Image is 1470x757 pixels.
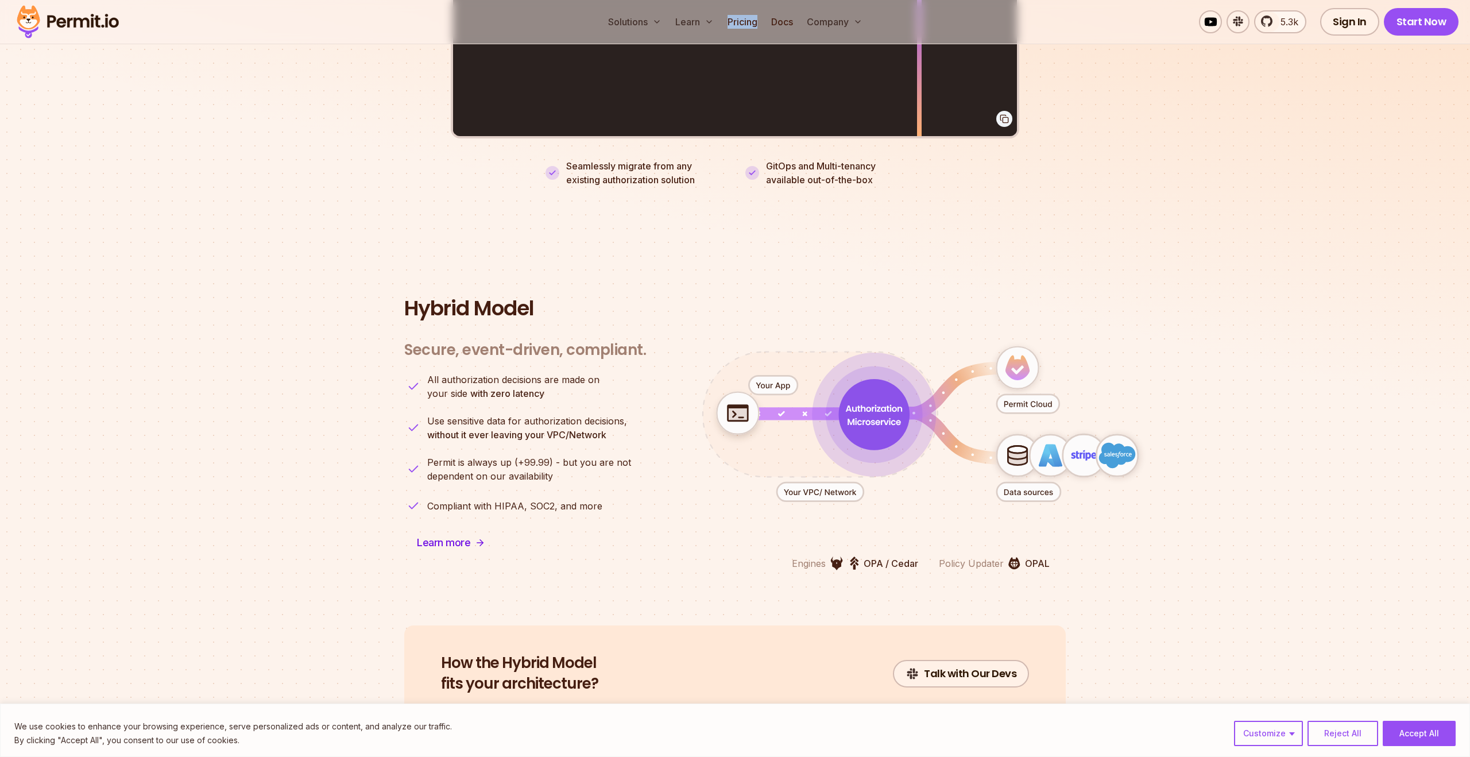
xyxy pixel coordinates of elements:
a: Talk with Our Devs [893,660,1029,688]
div: animation [667,313,1174,535]
button: Customize [1234,721,1303,746]
h2: fits your architecture? [441,653,598,694]
p: GitOps and Multi-tenancy available out-of-the-box [766,159,876,187]
button: Company [802,10,867,33]
p: Compliant with HIPAA, SOC2, and more [427,499,602,513]
a: Learn more [404,529,498,557]
p: By clicking "Accept All", you consent to our use of cookies. [14,733,452,747]
a: Docs [767,10,798,33]
strong: without it ever leaving your VPC/Network [427,429,606,441]
a: 5.3k [1254,10,1306,33]
strong: with zero latency [470,388,544,399]
button: Reject All [1307,721,1378,746]
p: OPAL [1025,557,1050,570]
a: Pricing [723,10,762,33]
p: Engines [792,557,826,570]
p: We use cookies to enhance your browsing experience, serve personalized ads or content, and analyz... [14,720,452,733]
p: your side [427,373,599,400]
span: Use sensitive data for authorization decisions, [427,414,627,428]
a: Sign In [1320,8,1379,36]
p: Seamlessly migrate from any existing authorization solution [566,159,725,187]
span: Permit is always up (+99.99) - but you are not [427,455,631,469]
span: 5.3k [1274,15,1298,29]
p: OPA / Cedar [864,557,918,570]
button: Solutions [604,10,666,33]
p: dependent on our availability [427,455,631,483]
span: Learn more [417,535,470,551]
button: Accept All [1383,721,1456,746]
span: All authorization decisions are made on [427,373,599,387]
img: Permit logo [11,2,124,41]
span: How the Hybrid Model [441,653,598,674]
a: Start Now [1384,8,1459,36]
h2: Hybrid Model [404,297,1066,320]
button: Learn [671,10,718,33]
p: Policy Updater [939,557,1004,570]
h3: Secure, event-driven, compliant. [404,341,646,360]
